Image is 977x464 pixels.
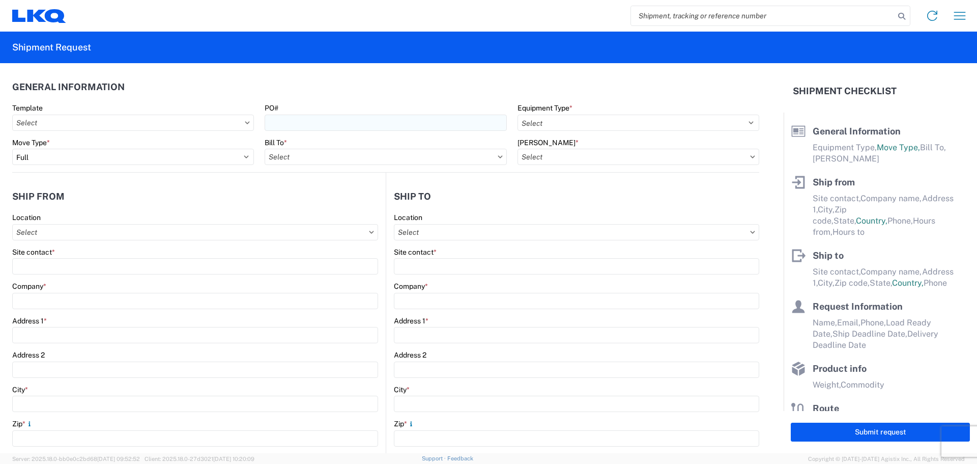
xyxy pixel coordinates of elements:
[213,456,254,462] span: [DATE] 10:20:09
[12,41,91,53] h2: Shipment Request
[145,456,254,462] span: Client: 2025.18.0-27d3021
[813,154,879,163] span: [PERSON_NAME]
[813,177,855,187] span: Ship from
[12,350,45,360] label: Address 2
[394,350,426,360] label: Address 2
[12,82,125,92] h2: General Information
[394,282,428,291] label: Company
[813,267,860,277] span: Site contact,
[394,248,437,257] label: Site contact
[832,227,865,237] span: Hours to
[12,282,46,291] label: Company
[12,192,65,202] h2: Ship from
[265,138,287,147] label: Bill To
[12,213,41,222] label: Location
[265,149,506,165] input: Select
[856,216,887,226] span: Country,
[12,115,254,131] input: Select
[12,248,55,257] label: Site contact
[97,456,140,462] span: [DATE] 09:52:52
[791,423,970,442] button: Submit request
[808,454,965,463] span: Copyright © [DATE]-[DATE] Agistix Inc., All Rights Reserved
[837,318,860,327] span: Email,
[860,318,886,327] span: Phone,
[12,316,47,325] label: Address 1
[813,301,903,312] span: Request Information
[12,138,50,147] label: Move Type
[877,143,920,152] span: Move Type,
[818,278,835,288] span: City,
[813,250,844,261] span: Ship to
[793,85,897,97] h2: Shipment Checklist
[422,455,447,461] a: Support
[394,224,759,240] input: Select
[12,456,140,462] span: Server: 2025.18.0-bb0e0c2bd68
[924,278,947,288] span: Phone
[813,380,841,390] span: Weight,
[841,380,884,390] span: Commodity
[394,385,410,394] label: City
[860,267,922,277] span: Company name,
[834,216,856,226] span: State,
[813,363,867,374] span: Product info
[892,278,924,288] span: Country,
[835,278,870,288] span: Zip code,
[518,149,759,165] input: Select
[12,224,378,240] input: Select
[813,143,877,152] span: Equipment Type,
[818,205,835,214] span: City,
[12,103,43,113] label: Template
[394,213,422,222] label: Location
[12,385,28,394] label: City
[887,216,913,226] span: Phone,
[12,419,34,428] label: Zip
[265,103,278,113] label: PO#
[813,318,837,327] span: Name,
[447,455,473,461] a: Feedback
[813,403,839,414] span: Route
[832,329,907,339] span: Ship Deadline Date,
[394,192,431,202] h2: Ship to
[813,126,901,137] span: General Information
[870,278,892,288] span: State,
[518,138,579,147] label: [PERSON_NAME]
[518,103,572,113] label: Equipment Type
[631,6,895,25] input: Shipment, tracking or reference number
[394,419,415,428] label: Zip
[860,194,922,203] span: Company name,
[920,143,946,152] span: Bill To,
[813,194,860,203] span: Site contact,
[394,316,428,325] label: Address 1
